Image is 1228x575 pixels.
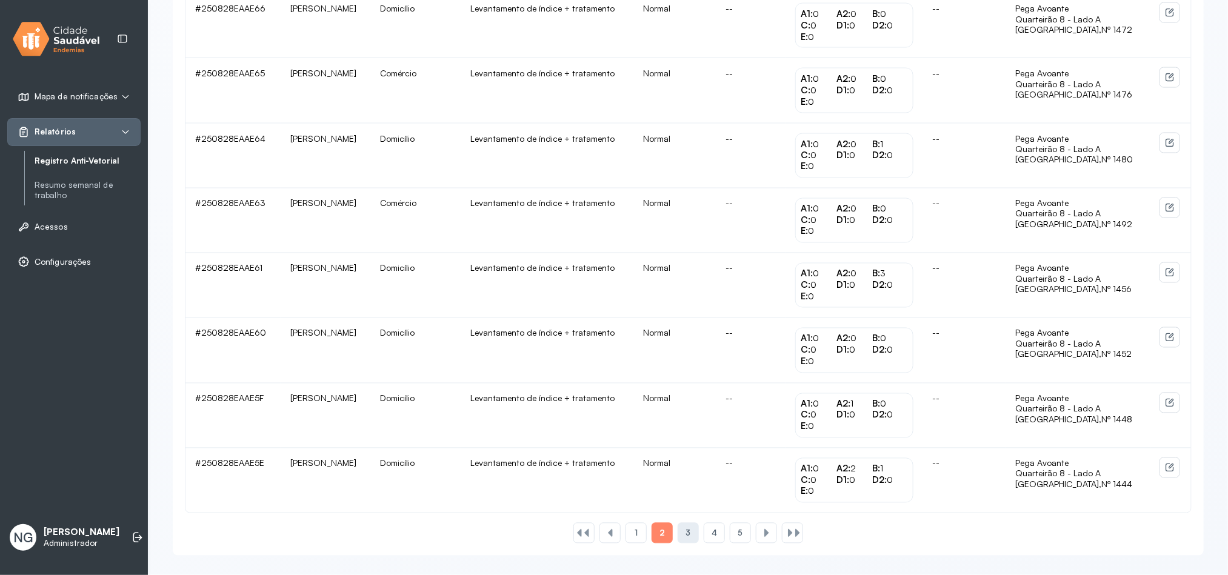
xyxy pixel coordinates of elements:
[801,20,836,32] div: 0
[836,150,872,161] div: 0
[1016,414,1102,425] span: [GEOGRAPHIC_DATA],
[801,225,808,237] span: E:
[872,399,908,410] div: 0
[1016,479,1102,490] span: [GEOGRAPHIC_DATA],
[801,150,836,161] div: 0
[872,19,887,31] span: D2:
[281,448,370,513] td: [PERSON_NAME]
[836,149,849,161] span: D1:
[801,344,810,356] span: C:
[872,409,887,420] span: D2:
[35,153,141,168] a: Registro Anti-Vetorial
[872,84,887,96] span: D2:
[801,356,808,367] span: E:
[836,73,850,84] span: A2:
[801,31,808,42] span: E:
[872,215,908,227] div: 0
[872,139,908,150] div: 1
[686,528,690,539] span: 3
[801,409,810,420] span: C:
[801,226,836,238] div: 0
[801,421,836,433] div: 0
[461,384,633,448] td: Levantamento de índice + tratamento
[836,280,872,291] div: 0
[872,280,908,291] div: 0
[923,448,1006,513] td: --
[633,384,716,448] td: Normal
[872,474,887,486] span: D2:
[633,448,716,513] td: Normal
[281,253,370,318] td: [PERSON_NAME]
[801,268,813,279] span: A1:
[872,85,908,96] div: 0
[716,448,786,513] td: --
[1016,133,1069,144] span: Pega Avoante
[1016,208,1141,219] span: Quarteirão 8 - Lado A
[836,19,849,31] span: D1:
[801,399,836,410] div: 0
[801,279,810,291] span: C:
[1016,349,1102,359] span: [GEOGRAPHIC_DATA],
[633,58,716,123] td: Normal
[1102,155,1133,165] span: Nº 1480
[872,214,887,226] span: D2:
[801,161,836,173] div: 0
[836,138,850,150] span: A2:
[801,291,836,303] div: 0
[872,149,887,161] span: D2:
[801,8,836,20] div: 0
[659,528,665,539] span: 2
[836,345,872,356] div: 0
[185,384,281,448] td: #250828EAAE5F
[1016,89,1102,99] span: [GEOGRAPHIC_DATA],
[801,85,836,96] div: 0
[801,203,813,214] span: A1:
[633,124,716,188] td: Normal
[872,73,908,85] div: 0
[801,73,813,84] span: A1:
[461,253,633,318] td: Levantamento de índice + tratamento
[801,161,808,172] span: E:
[461,58,633,123] td: Levantamento de índice + tratamento
[716,58,786,123] td: --
[461,188,633,253] td: Levantamento de índice + tratamento
[1016,3,1069,13] span: Pega Avoante
[872,398,880,410] span: B:
[1016,339,1141,350] span: Quarteirão 8 - Lado A
[370,188,461,253] td: Comércio
[461,448,633,513] td: Levantamento de índice + tratamento
[801,420,808,432] span: E:
[872,344,887,356] span: D2:
[923,188,1006,253] td: --
[185,124,281,188] td: #250828EAAE64
[35,257,91,267] span: Configurações
[185,318,281,383] td: #250828EAAE60
[872,463,880,474] span: B:
[1102,24,1133,35] span: Nº 1472
[1016,24,1102,35] span: [GEOGRAPHIC_DATA],
[185,58,281,123] td: #250828EAAE65
[18,256,130,268] a: Configurações
[35,178,141,203] a: Resumo semanal de trabalho
[370,318,461,383] td: Domicílio
[836,398,850,410] span: A2:
[13,19,100,59] img: logo.svg
[801,204,836,215] div: 0
[633,188,716,253] td: Normal
[35,91,118,102] span: Mapa de notificações
[836,399,872,410] div: 1
[801,486,836,497] div: 0
[716,188,786,253] td: --
[633,253,716,318] td: Normal
[801,8,813,19] span: A1:
[1102,89,1133,99] span: Nº 1476
[185,188,281,253] td: #250828EAAE63
[836,139,872,150] div: 0
[1016,328,1069,338] span: Pega Avoante
[281,318,370,383] td: [PERSON_NAME]
[872,20,908,32] div: 0
[716,318,786,383] td: --
[836,85,872,96] div: 0
[281,58,370,123] td: [PERSON_NAME]
[801,32,836,43] div: 0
